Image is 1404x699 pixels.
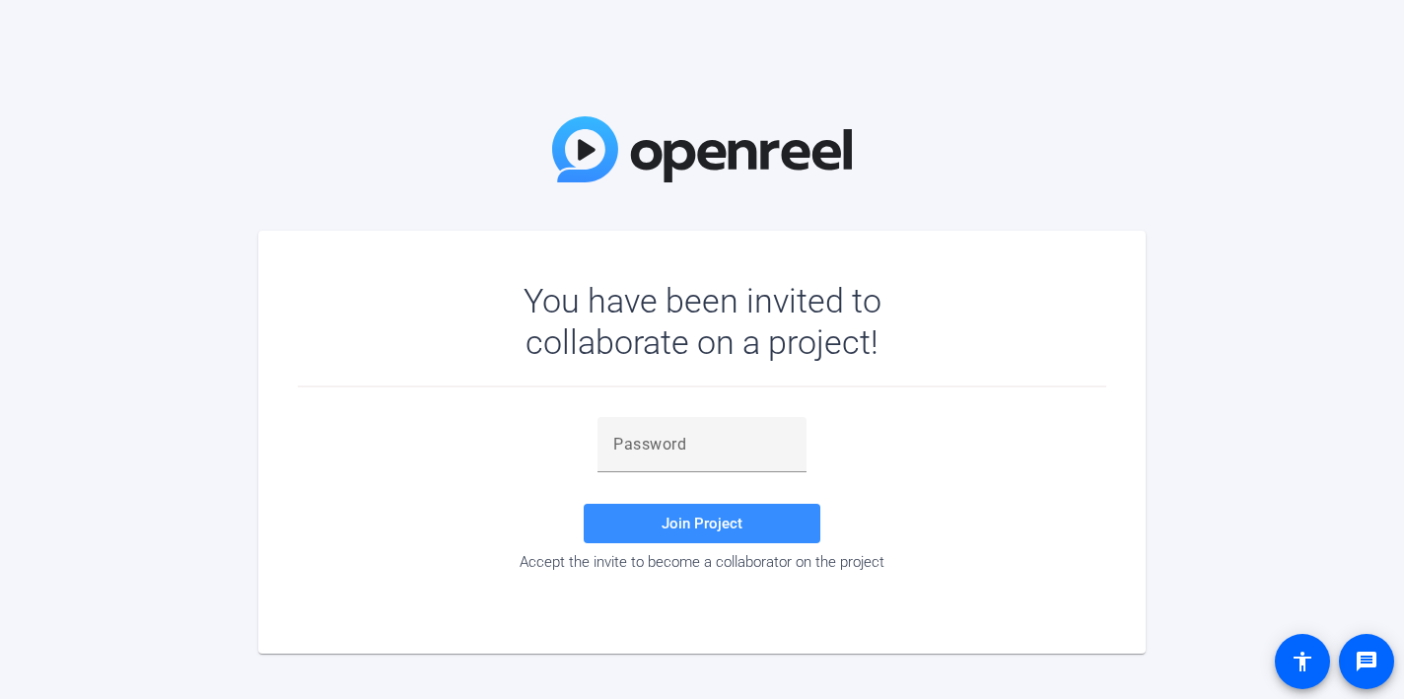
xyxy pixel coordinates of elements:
mat-icon: message [1355,650,1378,673]
mat-icon: accessibility [1291,650,1314,673]
span: Join Project [662,515,742,532]
img: OpenReel Logo [552,116,852,182]
button: Join Project [584,504,820,543]
div: Accept the invite to become a collaborator on the project [298,553,1106,571]
input: Password [613,433,791,456]
div: You have been invited to collaborate on a project! [466,280,939,363]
